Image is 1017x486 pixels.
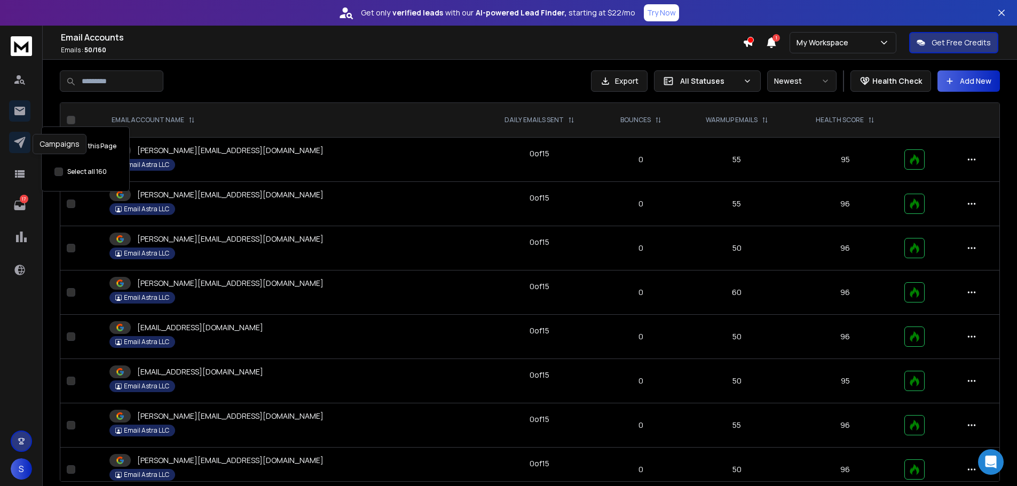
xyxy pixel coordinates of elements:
p: 0 [607,420,675,431]
td: 50 [682,315,793,359]
p: Try Now [647,7,676,18]
td: 96 [792,315,898,359]
td: 55 [682,182,793,226]
div: 0 of 15 [530,237,549,248]
p: Email Astra LLC [124,338,169,346]
td: 96 [792,182,898,226]
p: [EMAIL_ADDRESS][DOMAIN_NAME] [137,322,263,333]
p: Email Astra LLC [124,426,169,435]
td: 95 [792,359,898,403]
span: 50 / 160 [84,45,106,54]
p: Get only with our starting at $22/mo [361,7,635,18]
p: Email Astra LLC [124,293,169,302]
p: 0 [607,464,675,475]
label: Select this Page [67,142,116,150]
p: 0 [607,154,675,165]
div: 0 of 15 [530,414,549,425]
p: All Statuses [680,76,739,86]
p: Email Astra LLC [124,249,169,258]
td: 96 [792,270,898,315]
td: 50 [682,359,793,403]
p: [PERSON_NAME][EMAIL_ADDRESS][DOMAIN_NAME] [137,411,324,421]
td: 50 [682,226,793,270]
p: Health Check [872,76,922,86]
button: Get Free Credits [909,32,998,53]
td: 60 [682,270,793,315]
p: My Workspace [797,37,853,48]
p: 17 [20,195,28,203]
p: Email Astra LLC [124,205,169,213]
p: 0 [607,243,675,253]
button: Try Now [644,4,679,21]
div: 0 of 15 [530,193,549,203]
label: Select all 160 [67,168,107,176]
p: [PERSON_NAME][EMAIL_ADDRESS][DOMAIN_NAME] [137,234,324,244]
button: Health Check [850,70,931,92]
p: [PERSON_NAME][EMAIL_ADDRESS][DOMAIN_NAME] [137,278,324,289]
p: Email Astra LLC [124,471,169,479]
td: 95 [792,138,898,182]
td: 55 [682,138,793,182]
div: EMAIL ACCOUNT NAME [112,116,195,124]
div: Open Intercom Messenger [978,449,1004,475]
strong: verified leads [392,7,443,18]
div: 0 of 15 [530,325,549,336]
strong: AI-powered Lead Finder, [476,7,566,18]
p: BOUNCES [620,116,651,124]
p: [PERSON_NAME][EMAIL_ADDRESS][DOMAIN_NAME] [137,189,324,200]
p: 0 [607,198,675,209]
td: 96 [792,226,898,270]
div: 0 of 15 [530,281,549,292]
p: [PERSON_NAME][EMAIL_ADDRESS][DOMAIN_NAME] [137,145,324,156]
button: Add New [937,70,1000,92]
p: WARMUP EMAILS [706,116,758,124]
p: Email Astra LLC [124,161,169,169]
p: Get Free Credits [932,37,991,48]
p: Emails : [61,46,743,54]
p: 0 [607,287,675,298]
div: 0 of 15 [530,148,549,159]
button: Export [591,70,648,92]
p: DAILY EMAILS SENT [504,116,564,124]
button: S [11,458,32,480]
div: 0 of 15 [530,458,549,469]
p: 0 [607,376,675,386]
td: 55 [682,403,793,448]
span: 1 [772,34,780,42]
p: [EMAIL_ADDRESS][DOMAIN_NAME] [137,367,263,377]
img: logo [11,36,32,56]
button: Newest [767,70,837,92]
a: 17 [9,195,30,216]
td: 96 [792,403,898,448]
div: 0 of 15 [530,370,549,380]
div: Campaigns [33,134,86,154]
p: Email Astra LLC [124,382,169,391]
p: [PERSON_NAME][EMAIL_ADDRESS][DOMAIN_NAME] [137,455,324,466]
p: 0 [607,331,675,342]
p: HEALTH SCORE [816,116,864,124]
h1: Email Accounts [61,31,743,44]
